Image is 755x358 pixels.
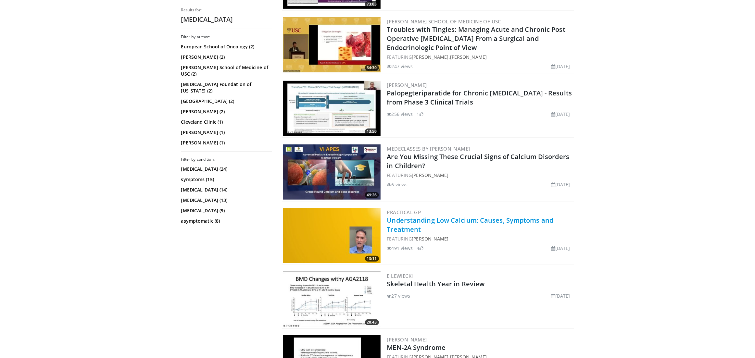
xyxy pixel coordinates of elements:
[387,18,501,25] a: [PERSON_NAME] School of Medicine of USC
[283,208,381,263] a: 13:11
[387,181,408,188] li: 6 views
[181,64,271,77] a: [PERSON_NAME] School of Medicine of USC (2)
[551,63,570,70] li: [DATE]
[387,292,410,299] li: 27 views
[387,25,565,52] a: Troubles with Tingles: Managing Acute and Chronic Post Operative [MEDICAL_DATA] From a Surgical a...
[387,343,446,352] a: MEN-2A Syndrome
[181,108,271,115] a: [PERSON_NAME] (2)
[181,187,271,193] a: [MEDICAL_DATA] (14)
[181,218,271,224] a: asymptomatic (8)
[551,111,570,117] li: [DATE]
[181,176,271,183] a: symptoms (15)
[412,172,448,178] a: [PERSON_NAME]
[365,129,379,134] span: 13:50
[181,43,271,50] a: European School of Oncology (2)
[365,65,379,71] span: 34:30
[181,54,271,60] a: [PERSON_NAME] (2)
[387,145,470,152] a: MedEClasses by [PERSON_NAME]
[283,144,381,200] a: 49:26
[283,208,381,263] img: 69f54380-381d-4ea5-9b9b-b785026dcbc4.300x170_q85_crop-smart_upscale.jpg
[181,207,271,214] a: [MEDICAL_DATA] (9)
[181,81,271,94] a: [MEDICAL_DATA] Foundation of [US_STATE] (2)
[387,209,421,216] a: Practical GP
[365,256,379,262] span: 13:11
[551,245,570,252] li: [DATE]
[181,140,271,146] a: [PERSON_NAME] (1)
[181,15,272,24] h2: [MEDICAL_DATA]
[387,63,413,70] li: 247 views
[387,111,413,117] li: 256 views
[283,81,381,136] a: 13:50
[412,236,448,242] a: [PERSON_NAME]
[387,54,573,60] div: FEATURING ,
[283,17,381,72] a: 34:30
[283,144,381,200] img: c6248c43-0bbf-4c4b-9d61-23e876ae5a27.jpg.300x170_q85_crop-smart_upscale.jpg
[417,111,423,117] li: 1
[365,1,379,7] span: 73:03
[365,192,379,198] span: 49:26
[283,81,381,136] img: 7894e931-2729-42e7-b588-db3f82e34bbf.300x170_q85_crop-smart_upscale.jpg
[283,272,381,327] a: 20:43
[181,7,272,13] p: Results for:
[181,157,272,162] h3: Filter by condition:
[387,89,572,106] a: Palopegteriparatide for Chronic [MEDICAL_DATA] - Results from Phase 3 Clinical Trials
[387,279,485,288] a: Skeletal Health Year in Review
[283,17,381,72] img: e80944d5-b20a-4caa-9ad8-b7a279b26611.300x170_q85_crop-smart_upscale.jpg
[551,292,570,299] li: [DATE]
[551,181,570,188] li: [DATE]
[450,54,487,60] a: [PERSON_NAME]
[181,119,271,125] a: Cleveland Clinic (1)
[181,129,271,136] a: [PERSON_NAME] (1)
[387,273,413,279] a: E Lewiecki
[181,166,271,172] a: [MEDICAL_DATA] (24)
[181,34,272,40] h3: Filter by author:
[283,272,381,327] img: 890c6bb8-afae-4283-8cf4-d3e9b04ae38e.300x170_q85_crop-smart_upscale.jpg
[387,245,413,252] li: 491 views
[181,197,271,204] a: [MEDICAL_DATA] (13)
[387,216,554,234] a: Understanding Low Calcium: Causes, Symptoms and Treatment
[181,98,271,105] a: [GEOGRAPHIC_DATA] (2)
[387,82,427,88] a: [PERSON_NAME]
[412,54,448,60] a: [PERSON_NAME]
[387,336,427,343] a: [PERSON_NAME]
[387,235,573,242] div: FEATURING
[387,172,573,179] div: FEATURING
[417,245,423,252] li: 4
[387,152,570,170] a: Are You Missing These Crucial Signs of Calcium Disorders in Children?
[365,319,379,325] span: 20:43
